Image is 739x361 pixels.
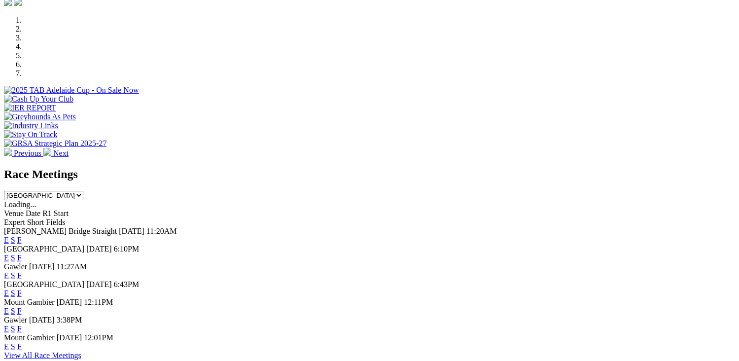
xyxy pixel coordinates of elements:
a: F [17,307,22,315]
span: [PERSON_NAME] Bridge Straight [4,227,117,235]
span: [GEOGRAPHIC_DATA] [4,245,84,253]
a: F [17,253,22,262]
span: 11:27AM [57,262,87,271]
span: [GEOGRAPHIC_DATA] [4,280,84,289]
a: E [4,253,9,262]
span: [DATE] [57,333,82,342]
span: R1 Start [42,209,69,217]
a: S [11,307,15,315]
a: S [11,236,15,244]
span: Expert [4,218,25,226]
a: E [4,307,9,315]
img: 2025 TAB Adelaide Cup - On Sale Now [4,86,139,95]
a: F [17,342,22,351]
a: S [11,253,15,262]
a: S [11,271,15,280]
img: Industry Links [4,121,58,130]
a: F [17,289,22,297]
span: Short [27,218,44,226]
img: chevron-left-pager-white.svg [4,148,12,156]
a: Previous [4,149,43,157]
a: S [11,325,15,333]
a: View All Race Meetings [4,351,81,360]
img: GRSA Strategic Plan 2025-27 [4,139,106,148]
img: Stay On Track [4,130,57,139]
span: Venue [4,209,24,217]
h2: Race Meetings [4,168,735,181]
img: chevron-right-pager-white.svg [43,148,51,156]
img: Greyhounds As Pets [4,112,76,121]
a: S [11,289,15,297]
a: E [4,325,9,333]
span: 12:01PM [84,333,113,342]
span: Mount Gambier [4,333,55,342]
a: F [17,325,22,333]
span: Gawler [4,316,27,324]
span: [DATE] [57,298,82,306]
a: S [11,342,15,351]
span: 6:43PM [114,280,140,289]
img: IER REPORT [4,104,56,112]
span: 11:20AM [146,227,177,235]
a: F [17,271,22,280]
span: Mount Gambier [4,298,55,306]
span: Date [26,209,40,217]
span: Fields [46,218,65,226]
a: F [17,236,22,244]
span: [DATE] [29,262,55,271]
span: 6:10PM [114,245,140,253]
span: Loading... [4,200,36,209]
img: Cash Up Your Club [4,95,73,104]
a: E [4,289,9,297]
span: Gawler [4,262,27,271]
a: Next [43,149,69,157]
span: [DATE] [86,280,112,289]
span: [DATE] [86,245,112,253]
a: E [4,271,9,280]
span: [DATE] [119,227,144,235]
span: Next [53,149,69,157]
span: 12:11PM [84,298,113,306]
span: Previous [14,149,41,157]
a: E [4,236,9,244]
a: E [4,342,9,351]
span: [DATE] [29,316,55,324]
span: 3:38PM [57,316,82,324]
